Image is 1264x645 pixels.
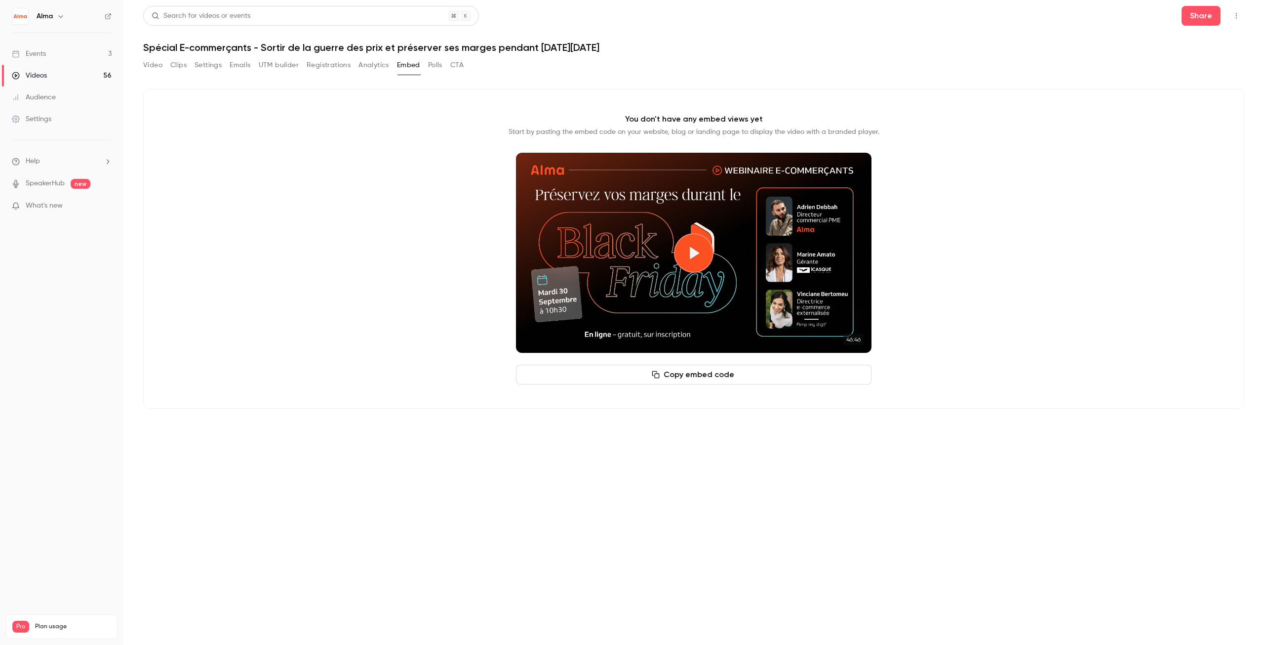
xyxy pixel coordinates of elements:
[358,57,389,73] button: Analytics
[1228,8,1244,24] button: Top Bar Actions
[12,8,28,24] img: Alma
[843,334,864,345] time: 46:46
[12,92,56,102] div: Audience
[12,49,46,59] div: Events
[26,178,65,189] a: SpeakerHub
[12,114,51,124] div: Settings
[26,156,40,167] span: Help
[12,71,47,81] div: Videos
[35,623,111,631] span: Plan usage
[12,621,29,633] span: Pro
[170,57,187,73] button: Clips
[143,42,1244,53] h1: Spécial E-commerçants - Sortir de la guerre des prix et préserver ses marges pendant [DATE][DATE]
[674,233,713,273] button: Play video
[230,57,250,73] button: Emails
[397,57,420,73] button: Embed
[37,11,53,21] h6: Alma
[12,156,112,167] li: help-dropdown-opener
[152,11,250,21] div: Search for videos or events
[450,57,464,73] button: CTA
[625,113,763,125] p: You don't have any embed views yet
[71,179,90,189] span: new
[428,57,442,73] button: Polls
[26,201,63,211] span: What's new
[516,153,871,353] section: Cover
[195,57,222,73] button: Settings
[100,202,112,211] iframe: Noticeable Trigger
[259,57,299,73] button: UTM builder
[1182,6,1221,26] button: Share
[307,57,351,73] button: Registrations
[143,57,162,73] button: Video
[516,365,871,385] button: Copy embed code
[509,127,879,137] p: Start by pasting the embed code on your website, blog or landing page to display the video with a...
